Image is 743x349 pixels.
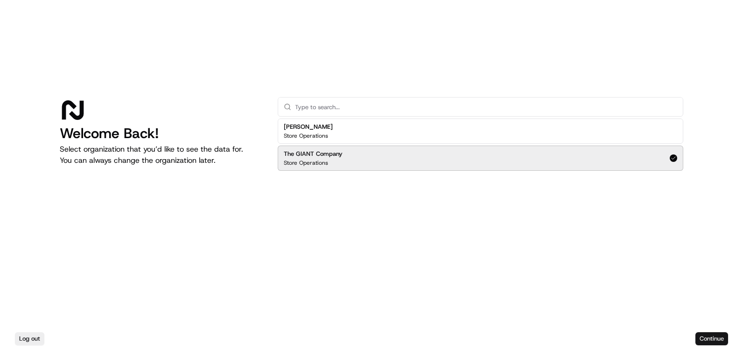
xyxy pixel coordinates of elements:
p: Store Operations [284,132,328,140]
button: Log out [15,332,44,345]
input: Type to search... [295,98,677,116]
h1: Welcome Back! [60,125,263,142]
p: Store Operations [284,159,328,167]
div: Suggestions [278,117,683,173]
button: Continue [695,332,728,345]
h2: [PERSON_NAME] [284,123,333,131]
p: Select organization that you’d like to see the data for. You can always change the organization l... [60,144,263,166]
h2: The GIANT Company [284,150,343,158]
